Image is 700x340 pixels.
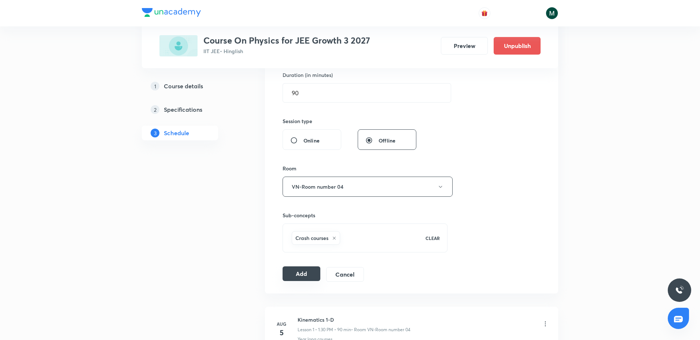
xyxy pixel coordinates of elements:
[164,82,203,90] h5: Course details
[379,137,395,144] span: Offline
[479,7,490,19] button: avatar
[274,321,289,327] h6: Aug
[546,7,558,19] img: Milind Shahare
[142,102,242,117] a: 2Specifications
[142,8,201,19] a: Company Logo
[142,79,242,93] a: 1Course details
[203,47,370,55] p: IIT JEE • Hinglish
[159,35,198,56] img: 9FD4DFED-81ED-48FD-A930-8CB7F20672D1_plus.png
[298,326,351,333] p: Lesson 1 • 1:30 PM • 90 min
[151,129,159,137] p: 3
[283,84,451,102] input: 90
[151,105,159,114] p: 2
[494,37,541,55] button: Unpublish
[425,235,440,241] p: CLEAR
[481,10,488,16] img: avatar
[303,137,320,144] span: Online
[326,267,364,282] button: Cancel
[295,234,328,242] h6: Crash courses
[164,105,202,114] h5: Specifications
[283,211,447,219] h6: Sub-concepts
[283,71,333,79] h6: Duration (in minutes)
[283,117,312,125] h6: Session type
[142,8,201,17] img: Company Logo
[283,266,320,281] button: Add
[274,327,289,338] h4: 5
[675,286,684,295] img: ttu
[298,316,410,324] h6: Kinematics 1-D
[351,326,410,333] p: • Room VN-Room number 04
[283,165,296,172] h6: Room
[151,82,159,90] p: 1
[164,129,189,137] h5: Schedule
[283,177,453,197] button: VN-Room number 04
[441,37,488,55] button: Preview
[203,35,370,46] h3: Course On Physics for JEE Growth 3 2027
